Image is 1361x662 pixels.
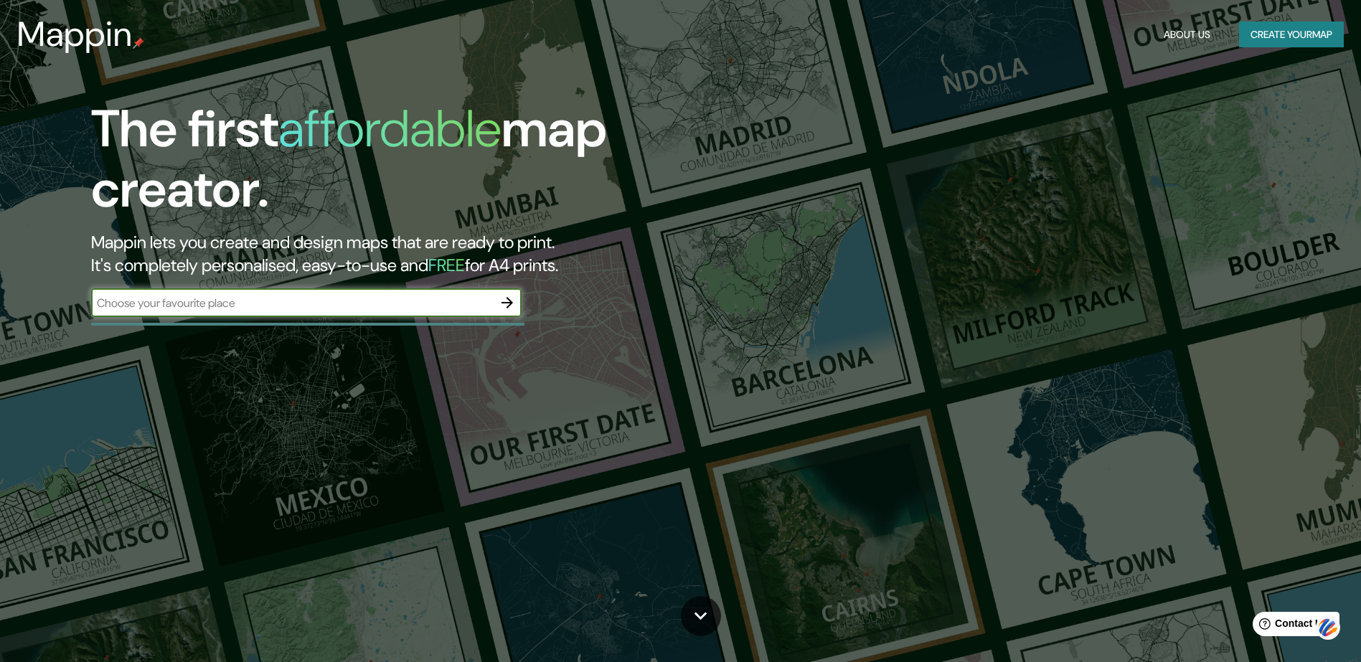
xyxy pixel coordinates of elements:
h2: Mappin lets you create and design maps that are ready to print. It's completely personalised, eas... [91,231,772,277]
input: Choose your favourite place [91,295,493,311]
button: About Us [1158,22,1216,48]
iframe: Help widget launcher [1233,606,1345,646]
h1: The first map creator. [91,99,772,231]
img: mappin-pin [133,37,144,49]
img: svg+xml;base64,PHN2ZyB3aWR0aD0iNDQiIGhlaWdodD0iNDQiIHZpZXdCb3g9IjAgMCA0NCA0NCIgZmlsbD0ibm9uZSIgeG... [1316,614,1340,640]
button: Create yourmap [1239,22,1344,48]
h3: Mappin [17,14,133,55]
h1: affordable [278,95,501,162]
h5: FREE [428,254,465,276]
